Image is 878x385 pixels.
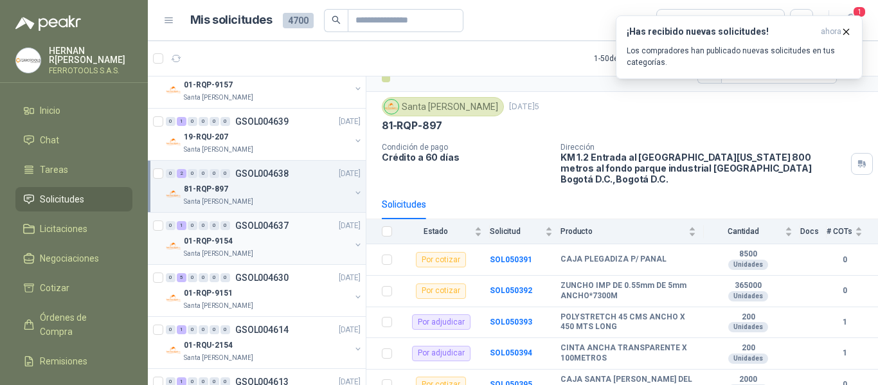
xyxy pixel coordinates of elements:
p: Condición de pago [382,143,550,152]
th: Cantidad [704,219,800,244]
p: Santa [PERSON_NAME] [184,93,253,103]
div: Unidades [728,291,768,301]
b: 200 [704,343,793,354]
b: SOL050392 [490,286,532,295]
div: 0 [210,169,219,178]
div: 0 [188,273,197,282]
th: Solicitud [490,219,560,244]
img: Company Logo [166,134,181,150]
p: Santa [PERSON_NAME] [184,353,253,363]
a: Solicitudes [15,187,132,211]
th: Producto [560,219,704,244]
div: Solicitudes [382,197,426,211]
p: GSOL004614 [235,325,289,334]
div: 2 [177,169,186,178]
div: 0 [199,169,208,178]
p: KM 1.2 Entrada al [GEOGRAPHIC_DATA][US_STATE] 800 metros al fondo parque industrial [GEOGRAPHIC_D... [560,152,846,184]
a: SOL050394 [490,348,532,357]
div: 0 [199,221,208,230]
p: 01-RQP-9151 [184,287,233,300]
div: 0 [166,325,175,334]
div: Por cotizar [416,252,466,267]
span: Negociaciones [40,251,99,265]
div: 0 [220,221,230,230]
span: Remisiones [40,354,87,368]
img: Logo peakr [15,15,81,31]
div: Unidades [728,322,768,332]
a: Negociaciones [15,246,132,271]
b: SOL050393 [490,318,532,327]
p: 81-RQP-897 [184,183,228,195]
p: GSOL004639 [235,117,289,126]
b: 200 [704,312,793,323]
div: Unidades [728,260,768,270]
a: Tareas [15,157,132,182]
b: 0 [827,254,863,266]
div: 0 [220,273,230,282]
a: SOL050391 [490,255,532,264]
span: Cotizar [40,281,69,295]
img: Company Logo [166,186,181,202]
p: Dirección [560,143,846,152]
p: Santa [PERSON_NAME] [184,301,253,311]
div: 1 - 50 de 107 [594,48,673,69]
p: [DATE] [339,324,361,336]
div: 0 [188,325,197,334]
p: [DATE] [339,116,361,128]
div: Unidades [728,354,768,364]
b: 1 [827,316,863,328]
a: 0 1 0 0 0 0 GSOL004637[DATE] Company Logo01-RQP-9154Santa [PERSON_NAME] [166,218,363,259]
span: 1 [852,6,866,18]
span: # COTs [827,227,852,236]
a: Cotizar [15,276,132,300]
b: 1 [827,347,863,359]
b: POLYSTRETCH 45 CMS ANCHO X 450 MTS LONG [560,312,696,332]
div: 0 [166,221,175,230]
img: Company Logo [16,48,40,73]
a: Inicio [15,98,132,123]
button: 1 [839,9,863,32]
b: 2000 [704,375,793,385]
b: 365000 [704,281,793,291]
div: 0 [199,273,208,282]
a: 0 2 0 0 0 0 GSOL004638[DATE] Company Logo81-RQP-897Santa [PERSON_NAME] [166,166,363,207]
a: Chat [15,128,132,152]
p: Crédito a 60 días [382,152,550,163]
p: Santa [PERSON_NAME] [184,197,253,207]
div: 0 [210,221,219,230]
div: 1 [177,117,186,126]
p: 19-RQU-207 [184,131,228,143]
div: Santa [PERSON_NAME] [382,97,504,116]
p: [DATE] [339,220,361,232]
div: Por adjudicar [412,346,470,361]
b: ZUNCHO IMP DE 0.55mm DE 5mm ANCHO*7300M [560,281,696,301]
img: Company Logo [166,343,181,358]
p: HERNAN R[PERSON_NAME] [49,46,132,64]
a: Licitaciones [15,217,132,241]
div: 0 [210,325,219,334]
span: Chat [40,133,59,147]
p: 01-RQP-9157 [184,79,233,91]
div: 5 [177,273,186,282]
span: search [332,15,341,24]
div: Por adjudicar [665,13,749,28]
th: Docs [800,219,827,244]
p: Santa [PERSON_NAME] [184,145,253,155]
span: Inicio [40,103,60,118]
div: 0 [210,117,219,126]
a: 0 1 0 0 0 0 GSOL004614[DATE] Company Logo01-RQU-2154Santa [PERSON_NAME] [166,322,363,363]
div: 0 [166,117,175,126]
a: Órdenes de Compra [15,305,132,344]
div: 0 [199,117,208,126]
div: 1 [177,221,186,230]
span: Producto [560,227,686,236]
a: 0 1 0 0 0 0 GSOL004639[DATE] Company Logo19-RQU-207Santa [PERSON_NAME] [166,114,363,155]
b: 0 [827,285,863,297]
img: Company Logo [384,100,399,114]
p: 01-RQU-2154 [184,339,233,352]
span: Tareas [40,163,68,177]
div: 0 [188,117,197,126]
img: Company Logo [166,82,181,98]
div: 0 [166,169,175,178]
